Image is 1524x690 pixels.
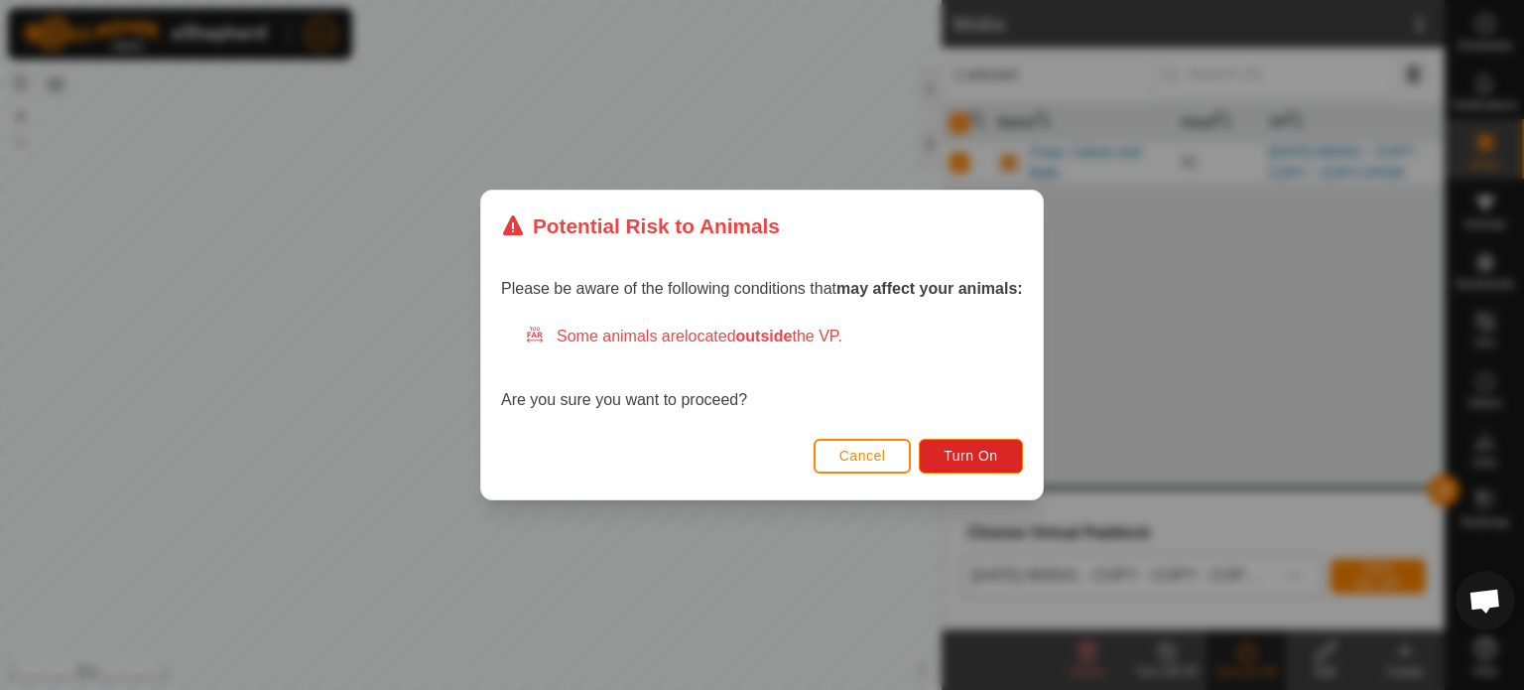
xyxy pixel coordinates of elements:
div: Some animals are [525,325,1023,348]
div: Potential Risk to Animals [501,210,780,241]
button: Turn On [920,439,1023,474]
div: Open chat [1456,571,1515,630]
span: Cancel [839,448,886,464]
span: located the VP. [685,328,842,345]
div: Are you sure you want to proceed? [501,325,1023,412]
strong: may affect your animals: [836,280,1023,297]
button: Cancel [814,439,912,474]
span: Turn On [945,448,998,464]
span: Please be aware of the following conditions that [501,280,1023,297]
strong: outside [736,328,793,345]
